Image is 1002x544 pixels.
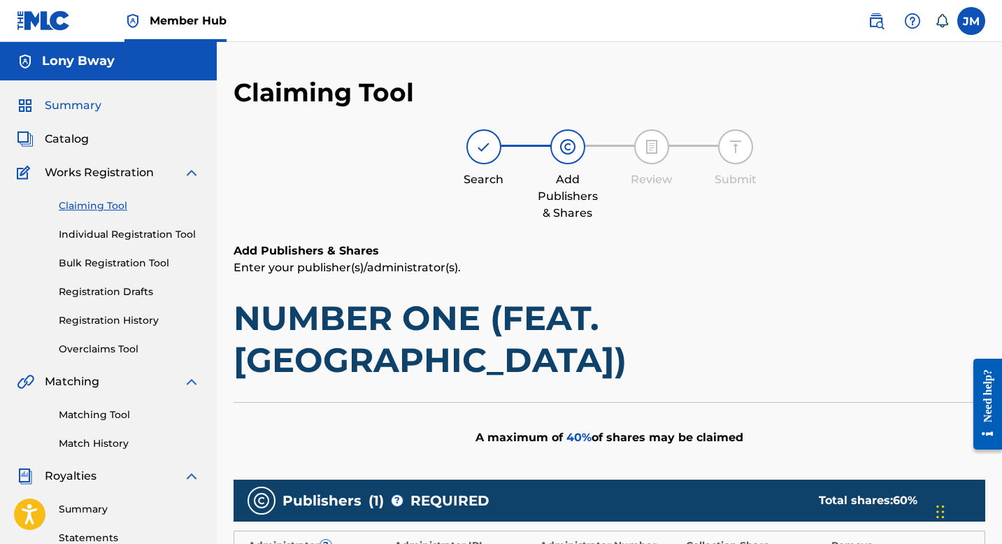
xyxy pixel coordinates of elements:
[59,227,200,242] a: Individual Registration Tool
[45,164,154,181] span: Works Registration
[183,164,200,181] img: expand
[17,373,34,390] img: Matching
[253,492,270,509] img: publishers
[566,431,592,444] span: 40 %
[533,171,603,222] div: Add Publishers & Shares
[368,490,384,511] span: ( 1 )
[701,171,771,188] div: Submit
[59,502,200,517] a: Summary
[59,199,200,213] a: Claiming Tool
[935,14,949,28] div: Notifications
[59,285,200,299] a: Registration Drafts
[234,259,985,276] p: Enter your publisher(s)/administrator(s).
[59,408,200,422] a: Matching Tool
[475,138,492,155] img: step indicator icon for Search
[449,171,519,188] div: Search
[862,7,890,35] a: Public Search
[234,77,414,108] h2: Claiming Tool
[617,171,687,188] div: Review
[17,97,34,114] img: Summary
[17,10,71,31] img: MLC Logo
[183,468,200,485] img: expand
[234,297,985,381] h1: NUMBER ONE (FEAT. [GEOGRAPHIC_DATA])
[42,53,115,69] h5: Lony Bway
[59,436,200,451] a: Match History
[17,468,34,485] img: Royalties
[45,468,96,485] span: Royalties
[899,7,926,35] div: Help
[17,53,34,70] img: Accounts
[150,13,227,29] span: Member Hub
[45,373,99,390] span: Matching
[392,495,403,506] span: ?
[234,243,985,259] h6: Add Publishers & Shares
[183,373,200,390] img: expand
[819,492,957,509] div: Total shares:
[727,138,744,155] img: step indicator icon for Submit
[559,138,576,155] img: step indicator icon for Add Publishers & Shares
[45,131,89,148] span: Catalog
[868,13,885,29] img: search
[936,491,945,533] div: Drag
[932,477,1002,544] iframe: Chat Widget
[957,7,985,35] div: User Menu
[410,490,489,511] span: REQUIRED
[17,131,89,148] a: CatalogCatalog
[59,313,200,328] a: Registration History
[282,490,362,511] span: Publishers
[59,256,200,271] a: Bulk Registration Tool
[963,354,1002,455] iframe: Resource Center
[17,164,35,181] img: Works Registration
[45,97,101,114] span: Summary
[17,131,34,148] img: Catalog
[893,494,917,507] span: 60 %
[17,97,101,114] a: SummarySummary
[643,138,660,155] img: step indicator icon for Review
[59,342,200,357] a: Overclaims Tool
[904,13,921,29] img: help
[124,13,141,29] img: Top Rightsholder
[234,402,985,473] div: A maximum of of shares may be claimed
